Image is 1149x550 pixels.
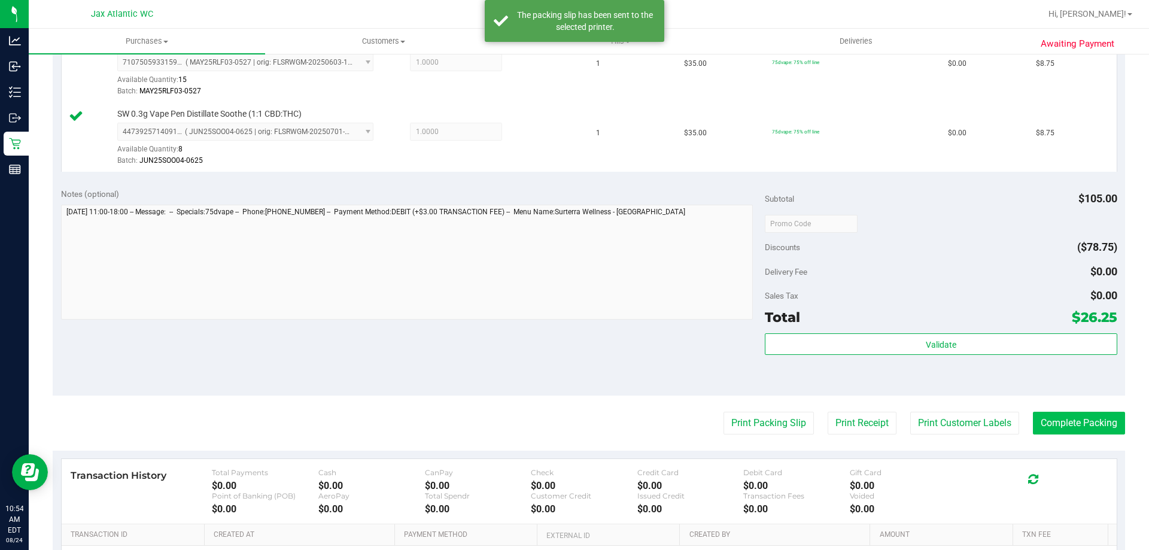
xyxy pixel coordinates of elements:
[212,480,318,491] div: $0.00
[1090,265,1117,278] span: $0.00
[765,267,807,276] span: Delivery Fee
[850,468,956,477] div: Gift Card
[743,503,850,515] div: $0.00
[425,503,531,515] div: $0.00
[596,127,600,139] span: 1
[212,468,318,477] div: Total Payments
[9,35,21,47] inline-svg: Analytics
[117,87,138,95] span: Batch:
[178,145,183,153] span: 8
[1048,9,1126,19] span: Hi, [PERSON_NAME]!
[5,536,23,545] p: 08/24
[828,412,896,434] button: Print Receipt
[596,58,600,69] span: 1
[212,503,318,515] div: $0.00
[1022,530,1103,540] a: Txn Fee
[743,468,850,477] div: Debit Card
[1036,58,1054,69] span: $8.75
[765,291,798,300] span: Sales Tax
[765,333,1117,355] button: Validate
[29,29,265,54] a: Purchases
[515,9,655,33] div: The packing slip has been sent to the selected printer.
[531,468,637,477] div: Check
[318,480,425,491] div: $0.00
[743,480,850,491] div: $0.00
[318,468,425,477] div: Cash
[117,71,387,95] div: Available Quantity:
[29,36,265,47] span: Purchases
[214,530,390,540] a: Created At
[9,138,21,150] inline-svg: Retail
[765,215,858,233] input: Promo Code
[531,480,637,491] div: $0.00
[948,58,966,69] span: $0.00
[1036,127,1054,139] span: $8.75
[823,36,889,47] span: Deliveries
[910,412,1019,434] button: Print Customer Labels
[531,491,637,500] div: Customer Credit
[117,108,302,120] span: SW 0.3g Vape Pen Distillate Soothe (1:1 CBD:THC)
[1090,289,1117,302] span: $0.00
[266,36,501,47] span: Customers
[139,87,201,95] span: MAY25RLF03-0527
[139,156,203,165] span: JUN25SOO04-0625
[684,58,707,69] span: $35.00
[265,29,501,54] a: Customers
[404,530,533,540] a: Payment Method
[637,480,744,491] div: $0.00
[425,468,531,477] div: CanPay
[91,9,153,19] span: Jax Atlantic WC
[318,503,425,515] div: $0.00
[117,156,138,165] span: Batch:
[926,340,956,350] span: Validate
[684,127,707,139] span: $35.00
[1072,309,1117,326] span: $26.25
[637,503,744,515] div: $0.00
[531,503,637,515] div: $0.00
[425,480,531,491] div: $0.00
[637,468,744,477] div: Credit Card
[1078,192,1117,205] span: $105.00
[9,112,21,124] inline-svg: Outbound
[743,491,850,500] div: Transaction Fees
[724,412,814,434] button: Print Packing Slip
[772,59,819,65] span: 75dvape: 75% off line
[1033,412,1125,434] button: Complete Packing
[637,491,744,500] div: Issued Credit
[318,491,425,500] div: AeroPay
[1041,37,1114,51] span: Awaiting Payment
[5,503,23,536] p: 10:54 AM EDT
[689,530,865,540] a: Created By
[850,480,956,491] div: $0.00
[537,524,679,546] th: External ID
[850,503,956,515] div: $0.00
[880,530,1008,540] a: Amount
[12,454,48,490] iframe: Resource center
[765,236,800,258] span: Discounts
[212,491,318,500] div: Point of Banking (POB)
[1077,241,1117,253] span: ($78.75)
[178,75,187,84] span: 15
[71,530,200,540] a: Transaction ID
[765,194,794,203] span: Subtotal
[765,309,800,326] span: Total
[9,60,21,72] inline-svg: Inbound
[61,189,119,199] span: Notes (optional)
[738,29,974,54] a: Deliveries
[9,163,21,175] inline-svg: Reports
[772,129,819,135] span: 75dvape: 75% off line
[117,141,387,164] div: Available Quantity:
[850,491,956,500] div: Voided
[425,491,531,500] div: Total Spendr
[948,127,966,139] span: $0.00
[9,86,21,98] inline-svg: Inventory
